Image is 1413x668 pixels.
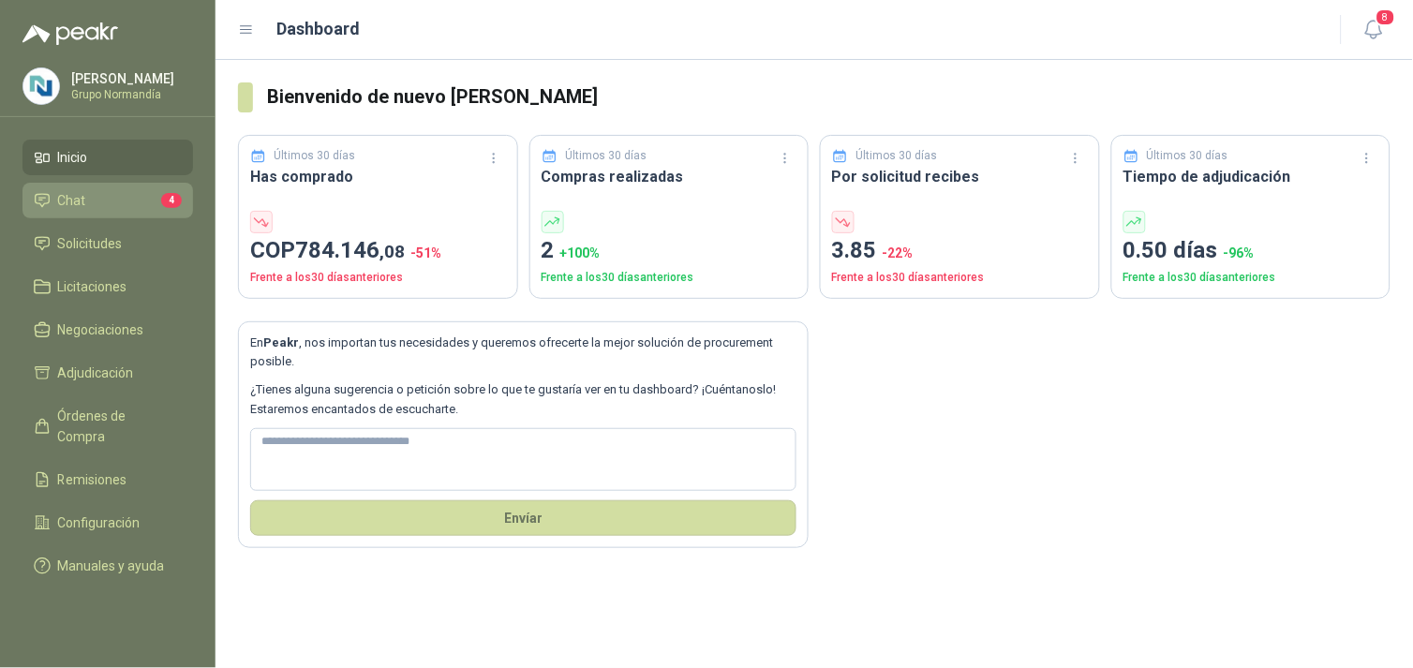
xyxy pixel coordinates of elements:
[58,276,127,297] span: Licitaciones
[277,16,361,42] h1: Dashboard
[560,245,601,260] span: + 100 %
[23,68,59,104] img: Company Logo
[268,82,1391,111] h3: Bienvenido de nuevo [PERSON_NAME]
[22,505,193,541] a: Configuración
[1147,147,1228,165] p: Últimos 30 días
[58,190,86,211] span: Chat
[22,548,193,584] a: Manuales y ayuda
[250,380,796,419] p: ¿Tienes alguna sugerencia o petición sobre lo que te gustaría ver en tu dashboard? ¡Cuéntanoslo! ...
[22,22,118,45] img: Logo peakr
[379,241,405,262] span: ,08
[856,147,938,165] p: Últimos 30 días
[71,72,188,85] p: [PERSON_NAME]
[832,233,1088,269] p: 3.85
[250,334,796,372] p: En , nos importan tus necesidades y queremos ofrecerte la mejor solución de procurement posible.
[22,462,193,497] a: Remisiones
[58,512,141,533] span: Configuración
[250,165,506,188] h3: Has comprado
[22,226,193,261] a: Solicitudes
[832,269,1088,287] p: Frente a los 30 días anteriores
[542,269,797,287] p: Frente a los 30 días anteriores
[295,237,405,263] span: 784.146
[250,500,796,536] button: Envíar
[542,165,797,188] h3: Compras realizadas
[58,147,88,168] span: Inicio
[22,355,193,391] a: Adjudicación
[1376,8,1396,26] span: 8
[883,245,914,260] span: -22 %
[263,335,299,349] b: Peakr
[161,193,182,208] span: 4
[71,89,188,100] p: Grupo Normandía
[1123,165,1379,188] h3: Tiempo de adjudicación
[565,147,647,165] p: Últimos 30 días
[22,312,193,348] a: Negociaciones
[58,363,134,383] span: Adjudicación
[22,398,193,454] a: Órdenes de Compra
[22,269,193,304] a: Licitaciones
[1123,233,1379,269] p: 0.50 días
[58,233,123,254] span: Solicitudes
[1357,13,1391,47] button: 8
[250,233,506,269] p: COP
[22,140,193,175] a: Inicio
[832,165,1088,188] h3: Por solicitud recibes
[1224,245,1255,260] span: -96 %
[58,406,175,447] span: Órdenes de Compra
[275,147,356,165] p: Últimos 30 días
[58,556,165,576] span: Manuales y ayuda
[22,183,193,218] a: Chat4
[250,269,506,287] p: Frente a los 30 días anteriores
[58,469,127,490] span: Remisiones
[542,233,797,269] p: 2
[410,245,441,260] span: -51 %
[58,319,144,340] span: Negociaciones
[1123,269,1379,287] p: Frente a los 30 días anteriores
